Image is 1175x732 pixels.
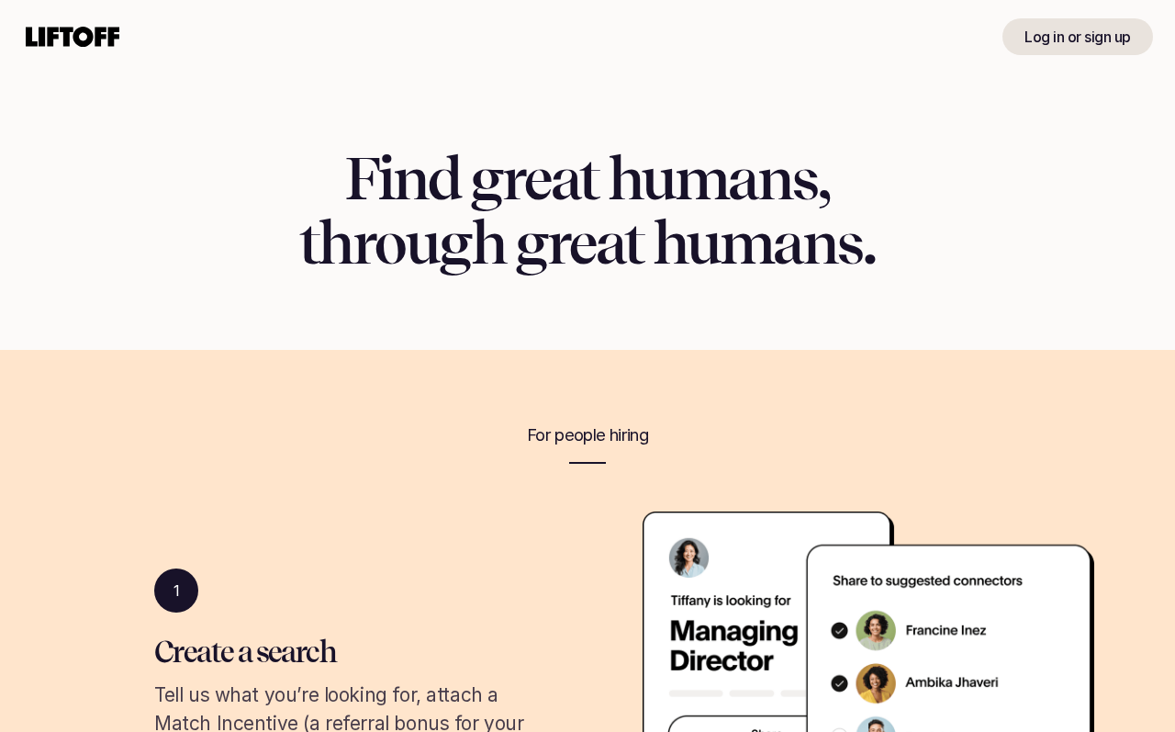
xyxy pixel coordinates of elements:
a: Log in or sign up [1002,18,1153,55]
p: Log in or sign up [1024,26,1131,48]
span: through great humans. [299,208,876,278]
p: 1 [173,580,180,602]
p: For people hiring [55,423,1120,447]
h1: Create a search [154,635,558,670]
span: Find great humans, [345,143,830,214]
